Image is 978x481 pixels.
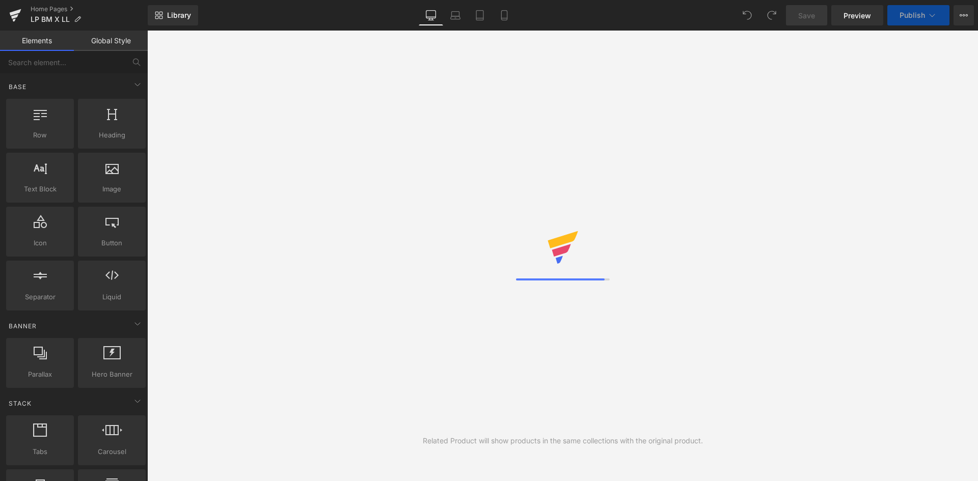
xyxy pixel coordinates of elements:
span: Banner [8,321,38,331]
span: Hero Banner [81,369,143,380]
span: Separator [9,292,71,302]
button: Publish [887,5,949,25]
a: Laptop [443,5,468,25]
span: Tabs [9,446,71,457]
span: Text Block [9,184,71,194]
a: Home Pages [31,5,148,13]
span: Icon [9,238,71,248]
a: Tablet [468,5,492,25]
button: More [954,5,974,25]
span: Carousel [81,446,143,457]
span: Button [81,238,143,248]
span: Image [81,184,143,194]
span: Heading [81,130,143,140]
span: Base [8,82,28,92]
span: Preview [844,10,871,21]
div: Related Product will show products in the same collections with the original product. [423,435,703,446]
span: Liquid [81,292,143,302]
a: Mobile [492,5,517,25]
button: Redo [762,5,782,25]
button: Undo [737,5,757,25]
a: Desktop [419,5,443,25]
span: LP BM X LL [31,15,70,23]
span: Library [167,11,191,20]
a: Preview [831,5,883,25]
a: Global Style [74,31,148,51]
span: Parallax [9,369,71,380]
span: Stack [8,399,33,408]
a: New Library [148,5,198,25]
span: Row [9,130,71,140]
span: Publish [900,11,925,19]
span: Save [798,10,815,21]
